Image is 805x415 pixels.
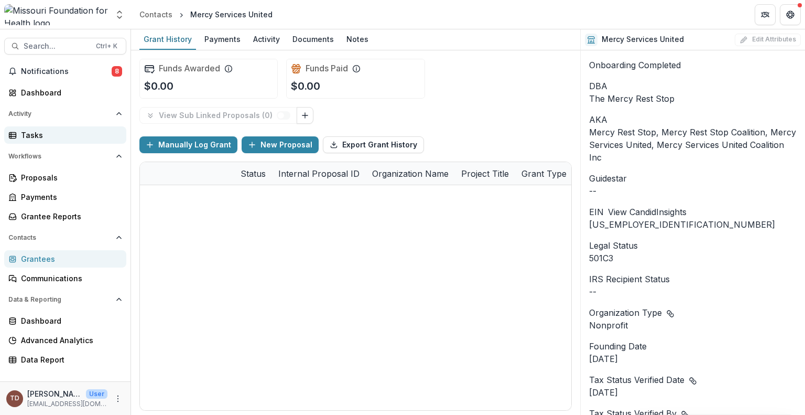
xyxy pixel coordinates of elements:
[666,306,675,319] button: Linked binding
[306,63,348,73] h2: Funds Paid
[589,92,797,105] div: The Mercy Rest Stop
[602,35,684,44] h2: Mercy Services United
[515,162,573,185] div: Grant Type
[249,29,284,50] a: Activity
[288,31,338,47] div: Documents
[139,107,297,124] button: View Sub Linked Proposals (0)
[112,66,122,77] span: 8
[135,7,277,22] nav: breadcrumb
[589,319,797,332] p: Nonprofit
[21,130,118,141] div: Tasks
[323,136,424,153] button: Export Grant History
[589,273,670,285] span: IRS Recipient Status
[589,218,797,231] div: [US_EMPLOYER_IDENTIFICATION_NUMBER]
[4,148,126,165] button: Open Workflows
[4,63,126,80] button: Notifications8
[589,80,607,92] span: DBA
[21,273,118,284] div: Communications
[4,312,126,329] a: Dashboard
[589,386,797,399] p: [DATE]
[21,253,118,264] div: Grantees
[4,188,126,206] a: Payments
[366,167,455,180] div: Organization Name
[4,84,126,101] a: Dashboard
[4,169,126,186] a: Proposals
[234,162,272,185] div: Status
[4,4,108,25] img: Missouri Foundation for Health logo
[755,4,776,25] button: Partners
[4,270,126,287] a: Communications
[21,335,118,346] div: Advanced Analytics
[242,136,319,153] button: New Proposal
[21,191,118,203] div: Payments
[86,389,107,399] p: User
[589,239,638,252] span: Legal Status
[366,162,455,185] div: Organization Name
[21,87,118,98] div: Dashboard
[139,9,172,20] div: Contacts
[589,185,797,197] div: --
[589,285,797,298] div: --
[4,105,126,122] button: Open Activity
[515,167,573,180] div: Grant Type
[342,31,373,47] div: Notes
[4,126,126,144] a: Tasks
[4,332,126,349] a: Advanced Analytics
[112,392,124,405] button: More
[735,34,801,46] button: Edit Attributes
[589,113,607,126] span: AKA
[139,29,196,50] a: Grant History
[24,42,90,51] span: Search...
[288,29,338,50] a: Documents
[589,306,662,319] span: Organization Type
[200,31,245,47] div: Payments
[4,229,126,246] button: Open Contacts
[21,354,118,365] div: Data Report
[159,63,220,73] h2: Funds Awarded
[455,167,515,180] div: Project Title
[234,167,272,180] div: Status
[8,234,112,241] span: Contacts
[144,78,173,94] p: $0.00
[8,110,112,118] span: Activity
[4,208,126,225] a: Grantee Reports
[139,31,196,47] div: Grant History
[589,60,681,70] span: Onboarding Completed
[291,78,320,94] p: $0.00
[589,353,797,365] div: [DATE]
[455,162,515,185] div: Project Title
[4,291,126,308] button: Open Data & Reporting
[589,374,684,386] span: Tax Status Verified Date
[159,111,277,120] p: View Sub Linked Proposals ( 0 )
[21,211,118,222] div: Grantee Reports
[589,340,647,353] span: Founding Date
[94,40,119,52] div: Ctrl + K
[27,399,107,409] p: [EMAIL_ADDRESS][DOMAIN_NAME]
[200,29,245,50] a: Payments
[8,296,112,303] span: Data & Reporting
[589,126,797,164] p: Mercy Rest Stop, Mercy Rest Stop Coalition, Mercy Services United, Mercy Services United Coalitio...
[249,31,284,47] div: Activity
[272,162,366,185] div: Internal Proposal ID
[608,206,687,218] button: View CandidInsights
[589,252,797,264] div: 501C3
[10,395,19,402] div: Ty Dowdy
[589,172,627,185] span: Guidestar
[4,250,126,268] a: Grantees
[4,351,126,368] a: Data Report
[589,206,604,218] p: EIN
[27,388,82,399] p: [PERSON_NAME]
[135,7,177,22] a: Contacts
[780,4,801,25] button: Get Help
[139,136,237,153] button: Manually Log Grant
[342,29,373,50] a: Notes
[272,167,366,180] div: Internal Proposal ID
[21,172,118,183] div: Proposals
[8,153,112,160] span: Workflows
[21,315,118,326] div: Dashboard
